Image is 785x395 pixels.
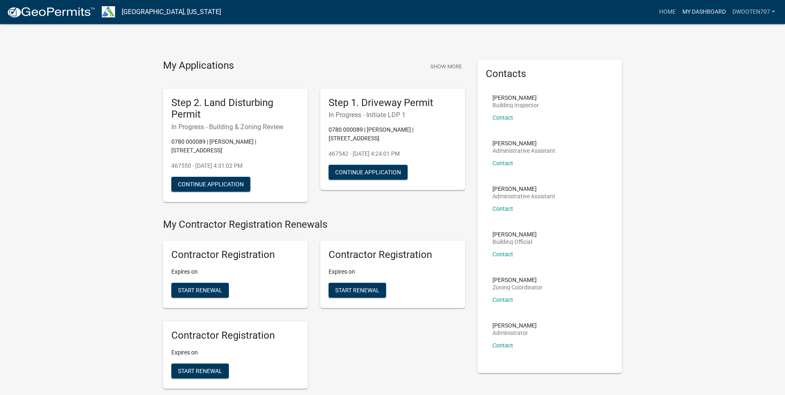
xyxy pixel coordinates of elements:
p: Expires on [171,267,300,276]
p: 0780 000089 | [PERSON_NAME] | [STREET_ADDRESS] [171,137,300,155]
p: [PERSON_NAME] [492,231,537,237]
button: Start Renewal [171,283,229,298]
a: [GEOGRAPHIC_DATA], [US_STATE] [122,5,221,19]
a: Contact [492,251,513,258]
p: Administrator [492,330,537,336]
p: [PERSON_NAME] [492,140,555,146]
h6: In Progress - Initiate LDP 1 [329,111,457,119]
button: Start Renewal [329,283,386,298]
a: Contact [492,114,513,121]
p: 467542 - [DATE] 4:24:01 PM [329,149,457,158]
h5: Step 1. Driveway Permit [329,97,457,109]
h4: My Contractor Registration Renewals [163,219,465,231]
wm-registration-list-section: My Contractor Registration Renewals [163,219,465,395]
p: Expires on [171,348,300,357]
p: Zoning Coordinator [492,284,543,290]
p: [PERSON_NAME] [492,186,555,192]
h4: My Applications [163,60,234,72]
a: My Dashboard [679,4,729,20]
a: Contact [492,296,513,303]
p: [PERSON_NAME] [492,323,537,328]
button: Continue Application [329,165,408,180]
a: Contact [492,342,513,349]
p: Expires on [329,267,457,276]
a: dwooten707 [729,4,778,20]
img: Troup County, Georgia [102,6,115,17]
h5: Contractor Registration [171,330,300,342]
span: Start Renewal [178,367,222,374]
button: Continue Application [171,177,250,192]
p: Building Inspector [492,102,539,108]
p: 467550 - [DATE] 4:31:02 PM [171,161,300,170]
a: Contact [492,205,513,212]
a: Home [656,4,679,20]
button: Show More [427,60,465,73]
h5: Step 2. Land Disturbing Permit [171,97,300,121]
span: Start Renewal [335,287,379,293]
h6: In Progress - Building & Zoning Review [171,123,300,131]
p: 0780 000089 | [PERSON_NAME] | [STREET_ADDRESS] [329,125,457,143]
a: Contact [492,160,513,166]
span: Start Renewal [178,287,222,293]
p: Administrative Assistant [492,148,555,154]
h5: Contacts [486,68,614,80]
h5: Contractor Registration [329,249,457,261]
h5: Contractor Registration [171,249,300,261]
p: [PERSON_NAME] [492,277,543,283]
button: Start Renewal [171,364,229,378]
p: Building Official [492,239,537,245]
p: [PERSON_NAME] [492,95,539,101]
p: Administrative Assistant [492,193,555,199]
